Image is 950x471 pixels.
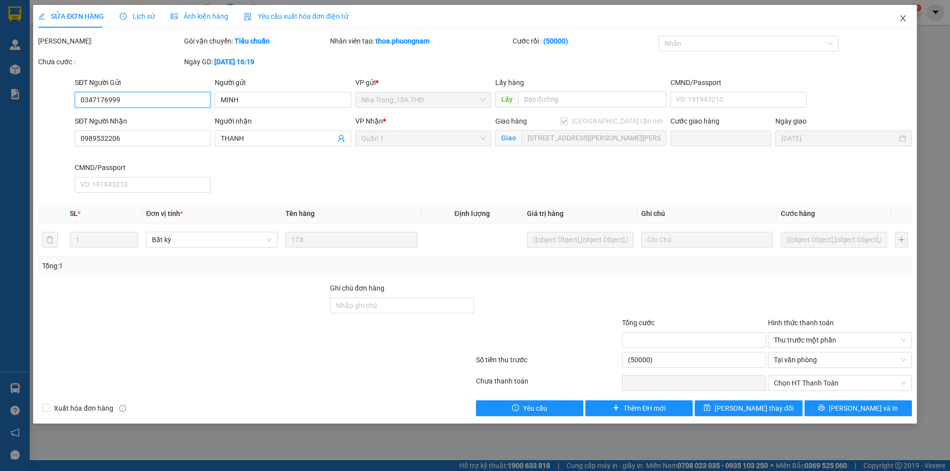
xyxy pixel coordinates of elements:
label: Ghi chú đơn hàng [330,284,384,292]
span: printer [818,404,825,412]
input: 0 [527,232,633,248]
span: SỬA ĐƠN HÀNG [38,12,104,20]
div: Chưa cước : [38,56,182,67]
span: Chọn HT Thanh Toán [774,376,906,390]
span: clock-circle [120,13,127,20]
label: Hình thức thanh toán [768,319,834,327]
div: Người gửi [215,77,351,88]
label: Số tiền thu trước [476,356,527,364]
button: Close [889,5,917,33]
span: Nha Trang_18A THĐ [361,92,485,107]
div: Nhân viên tạo: [330,36,511,46]
span: Thu trước một phần [774,333,906,347]
span: exclamation-circle [512,404,519,412]
div: VP gửi [355,77,491,88]
label: Ngày giao [775,117,807,125]
input: Cước giao hàng [670,130,771,146]
span: user-add [337,134,345,142]
span: edit [38,13,45,20]
span: Xuất hóa đơn hàng [50,403,117,414]
span: Ảnh kiện hàng [171,12,228,20]
b: [DATE] 16:19 [214,58,254,66]
span: plus [613,404,619,412]
div: SĐT Người Gửi [75,77,211,88]
button: exclamation-circleYêu cầu [476,400,583,416]
span: Định lượng [455,210,490,217]
span: Tên hàng [285,210,315,217]
div: Người nhận [215,116,351,127]
input: 0 [781,232,887,248]
span: Thêm ĐH mới [623,403,665,414]
span: Yêu cầu [523,403,547,414]
span: SL [70,210,78,217]
span: Lấy hàng [495,79,524,86]
span: Giá trị hàng [527,210,564,217]
b: thoa.phuongnam [376,37,429,45]
span: Tại văn phòng [774,352,906,367]
span: Giao hàng [495,117,527,125]
span: Bất kỳ [152,232,272,247]
span: close [899,14,907,22]
input: Ngày giao [781,133,897,144]
span: [PERSON_NAME] thay đổi [714,403,794,414]
span: [GEOGRAPHIC_DATA] tận nơi [568,116,666,127]
b: (50000) [543,37,568,45]
span: info-circle [119,405,126,412]
input: Giao tận nơi [522,130,666,146]
input: 0 [622,352,766,368]
button: plusThêm ĐH mới [585,400,693,416]
div: Cước rồi : [513,36,657,46]
input: Dọc đường [518,91,666,107]
img: icon [244,13,252,21]
th: Ghi chú [637,204,777,223]
span: Lấy [495,91,518,107]
div: Ngày GD: [184,56,328,67]
span: Đơn vị tính [146,210,183,217]
div: [PERSON_NAME]: [38,36,182,46]
button: plus [895,232,908,248]
input: VD: Bàn, Ghế [285,232,417,248]
span: Yêu cầu xuất hóa đơn điện tử [244,12,348,20]
span: Tổng cước [622,319,655,327]
span: Cước hàng [781,210,815,217]
button: delete [42,232,58,248]
div: SĐT Người Nhận [75,116,211,127]
button: save[PERSON_NAME] thay đổi [695,400,802,416]
b: Tiêu chuẩn [235,37,270,45]
span: VP Nhận [355,117,383,125]
div: Tổng: 1 [42,260,367,271]
span: Lịch sử [120,12,155,20]
div: Gói vận chuyển: [184,36,328,46]
div: CMND/Passport [75,162,211,173]
span: [PERSON_NAME] và In [829,403,898,414]
span: save [704,404,711,412]
div: CMND/Passport [670,77,807,88]
label: Cước giao hàng [670,117,719,125]
input: Ghi chú đơn hàng [330,298,474,313]
input: Ghi Chú [641,232,773,248]
span: Giao [495,130,522,146]
span: Quận 1 [361,131,485,146]
span: picture [171,13,178,20]
div: Chưa thanh toán [475,376,621,393]
button: printer[PERSON_NAME] và In [805,400,912,416]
